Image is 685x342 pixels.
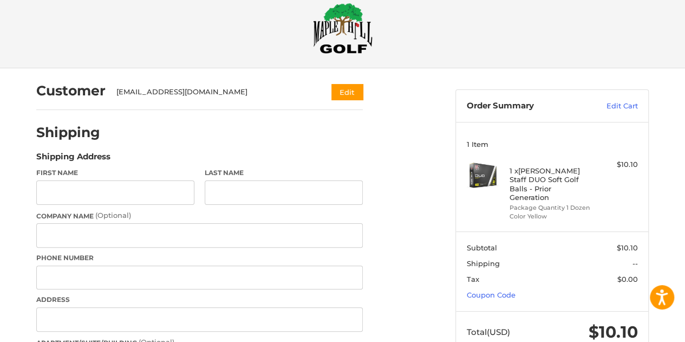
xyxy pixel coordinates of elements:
[36,295,363,305] label: Address
[36,151,110,168] legend: Shipping Address
[467,140,638,149] h3: 1 Item
[583,101,638,112] a: Edit Cart
[313,3,373,54] img: Maple Hill Golf
[205,168,363,178] label: Last Name
[36,168,194,178] label: First Name
[467,101,583,112] h3: Order Summary
[36,82,106,99] h2: Customer
[589,322,638,342] span: $10.10
[36,210,363,221] label: Company Name
[331,84,363,100] button: Edit
[36,253,363,263] label: Phone Number
[36,124,100,141] h2: Shipping
[467,327,510,337] span: Total (USD)
[510,203,592,212] li: Package Quantity 1 Dozen
[467,291,516,299] a: Coupon Code
[617,243,638,252] span: $10.10
[510,212,592,221] li: Color Yellow
[467,275,479,283] span: Tax
[116,87,311,98] div: [EMAIL_ADDRESS][DOMAIN_NAME]
[510,166,592,202] h4: 1 x [PERSON_NAME] Staff DUO Soft Golf Balls - Prior Generation
[95,211,131,220] small: (Optional)
[467,243,497,252] span: Subtotal
[632,259,638,268] span: --
[595,159,638,170] div: $10.10
[617,275,638,283] span: $0.00
[467,259,500,268] span: Shipping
